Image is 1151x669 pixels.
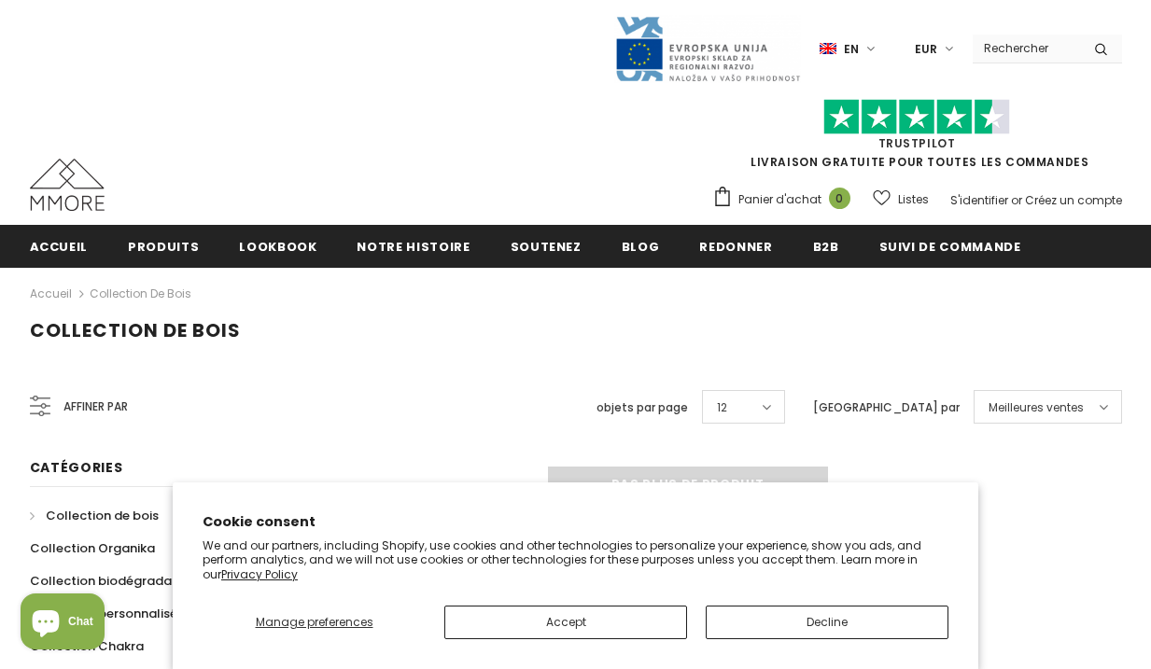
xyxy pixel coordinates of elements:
span: soutenez [511,238,582,256]
a: Produits [128,225,199,267]
a: Collection biodégradable [30,564,191,597]
span: Accueil [30,238,89,256]
a: Redonner [699,225,772,267]
span: Produits [128,238,199,256]
span: 0 [829,188,850,209]
a: Créez un compte [1025,192,1122,208]
span: Meilleures ventes [989,398,1084,417]
img: Cas MMORE [30,159,105,211]
label: [GEOGRAPHIC_DATA] par [813,398,960,417]
img: i-lang-1.png [820,41,836,57]
span: en [844,40,859,59]
p: We and our partners, including Shopify, use cookies and other technologies to personalize your ex... [203,538,948,582]
a: Collection Organika [30,532,155,564]
button: Manage preferences [203,606,426,639]
a: Suivi de commande [879,225,1021,267]
label: objets par page [597,398,688,417]
span: Panier d'achat [738,190,821,209]
a: Notre histoire [357,225,470,267]
span: Manage preferences [256,614,373,630]
span: or [1011,192,1022,208]
span: B2B [813,238,839,256]
span: Collection de bois [30,317,241,343]
a: Panier d'achat 0 [712,186,860,214]
a: Collection de bois [30,499,159,532]
button: Decline [706,606,948,639]
span: Blog [622,238,660,256]
button: Accept [444,606,687,639]
inbox-online-store-chat: Shopify online store chat [15,593,110,654]
span: Collection de bois [46,507,159,524]
span: Listes [898,190,929,209]
a: S'identifier [950,192,1008,208]
span: Collection biodégradable [30,572,191,590]
a: TrustPilot [878,135,956,151]
span: Collection Organika [30,539,155,557]
span: Redonner [699,238,772,256]
span: LIVRAISON GRATUITE POUR TOUTES LES COMMANDES [712,107,1122,170]
span: Affiner par [63,397,128,417]
a: Privacy Policy [221,566,298,582]
span: 12 [717,398,727,417]
span: Lookbook [239,238,316,256]
input: Search Site [973,35,1080,62]
span: Notre histoire [357,238,470,256]
a: soutenez [511,225,582,267]
img: Faites confiance aux étoiles pilotes [823,99,1010,135]
span: Catégories [30,458,123,477]
img: Javni Razpis [614,15,801,83]
a: Blog [622,225,660,267]
a: Listes [873,183,929,216]
a: B2B [813,225,839,267]
a: Accueil [30,225,89,267]
a: Accueil [30,283,72,305]
h2: Cookie consent [203,512,948,532]
a: Javni Razpis [614,40,801,56]
a: Collection de bois [90,286,191,301]
span: EUR [915,40,937,59]
span: Suivi de commande [879,238,1021,256]
a: Lookbook [239,225,316,267]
